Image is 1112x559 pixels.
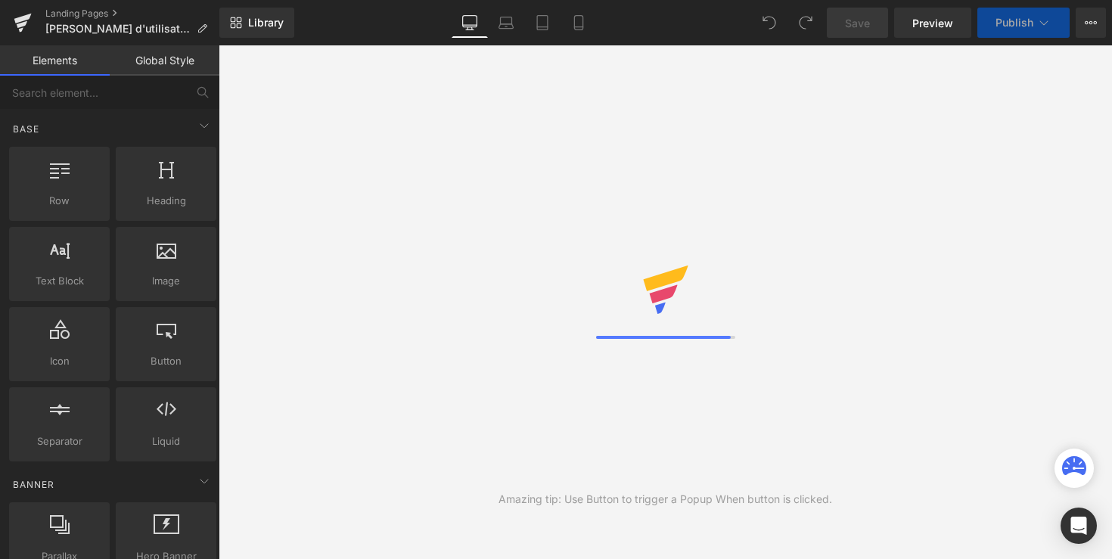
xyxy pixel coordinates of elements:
span: Preview [912,15,953,31]
a: Desktop [452,8,488,38]
button: Publish [977,8,1070,38]
a: New Library [219,8,294,38]
span: Banner [11,477,56,492]
button: More [1076,8,1106,38]
span: Liquid [120,433,212,449]
span: Image [120,273,212,289]
div: Amazing tip: Use Button to trigger a Popup When button is clicked. [499,491,832,508]
span: Base [11,122,41,136]
span: Library [248,16,284,30]
a: Preview [894,8,971,38]
a: Landing Pages [45,8,219,20]
div: Open Intercom Messenger [1061,508,1097,544]
button: Redo [791,8,821,38]
span: Button [120,353,212,369]
a: Mobile [561,8,597,38]
a: Tablet [524,8,561,38]
span: [PERSON_NAME] d'utilisation pour votre vélo électrique [45,23,191,35]
span: Heading [120,193,212,209]
span: Publish [996,17,1033,29]
button: Undo [754,8,784,38]
a: Global Style [110,45,219,76]
span: Icon [14,353,105,369]
span: Separator [14,433,105,449]
span: Text Block [14,273,105,289]
span: Save [845,15,870,31]
span: Row [14,193,105,209]
a: Laptop [488,8,524,38]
